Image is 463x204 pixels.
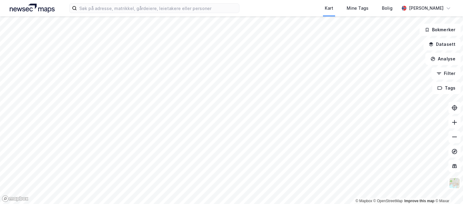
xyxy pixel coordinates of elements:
input: Søk på adresse, matrikkel, gårdeiere, leietakere eller personer [77,4,239,13]
a: OpenStreetMap [373,199,403,203]
button: Tags [432,82,461,94]
button: Bokmerker [420,24,461,36]
a: Mapbox homepage [2,195,29,202]
button: Datasett [424,38,461,50]
div: Bolig [382,5,393,12]
a: Mapbox [355,199,372,203]
a: Improve this map [404,199,434,203]
iframe: Chat Widget [433,175,463,204]
button: Analyse [425,53,461,65]
div: [PERSON_NAME] [409,5,444,12]
button: Filter [431,67,461,80]
img: logo.a4113a55bc3d86da70a041830d287a7e.svg [10,4,55,13]
div: Kart [325,5,333,12]
div: Mine Tags [347,5,369,12]
div: Kontrollprogram for chat [433,175,463,204]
